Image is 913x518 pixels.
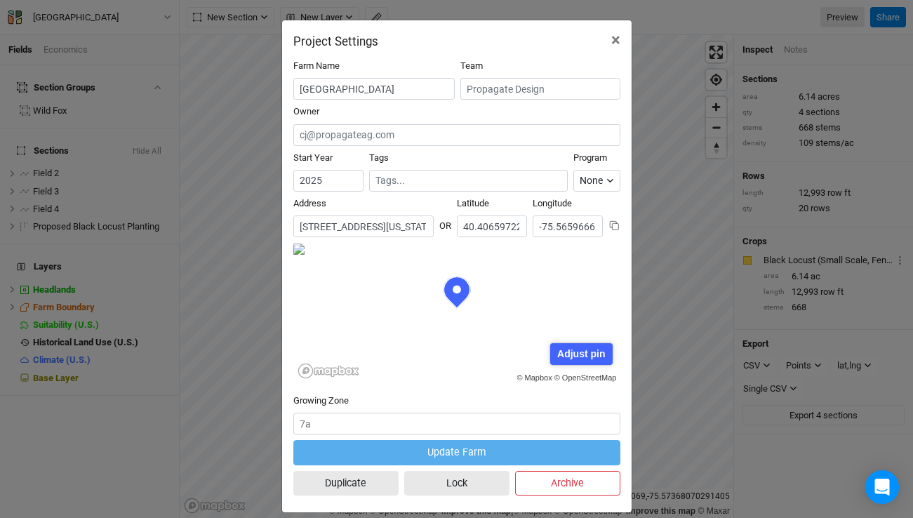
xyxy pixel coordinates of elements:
[375,173,562,188] input: Tags...
[293,78,455,100] input: Project/Farm Name
[293,215,434,237] input: Address (123 James St...)
[550,343,613,365] div: Adjust pin
[600,20,632,60] button: Close
[573,152,607,164] label: Program
[580,173,603,188] div: None
[293,394,349,407] label: Growing Zone
[293,197,326,210] label: Address
[533,215,603,237] input: Longitude
[457,215,527,237] input: Latitude
[554,373,617,382] a: © OpenStreetMap
[608,220,620,232] button: Copy
[293,34,378,48] h2: Project Settings
[293,152,333,164] label: Start Year
[573,170,620,192] button: None
[293,413,620,434] input: 7a
[293,471,399,496] button: Duplicate
[460,60,483,72] label: Team
[611,30,620,50] span: ×
[515,471,620,496] button: Archive
[293,60,340,72] label: Farm Name
[533,197,572,210] label: Longitude
[865,470,899,504] div: Open Intercom Messenger
[457,197,489,210] label: Latitude
[517,373,552,382] a: © Mapbox
[298,363,359,379] a: Mapbox logo
[293,170,364,192] input: Start Year
[404,471,509,496] button: Lock
[460,78,620,100] input: Propagate Design
[369,152,389,164] label: Tags
[293,124,620,146] input: cj@propagateag.com
[439,208,451,232] div: OR
[293,440,620,465] button: Update Farm
[293,105,319,118] label: Owner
